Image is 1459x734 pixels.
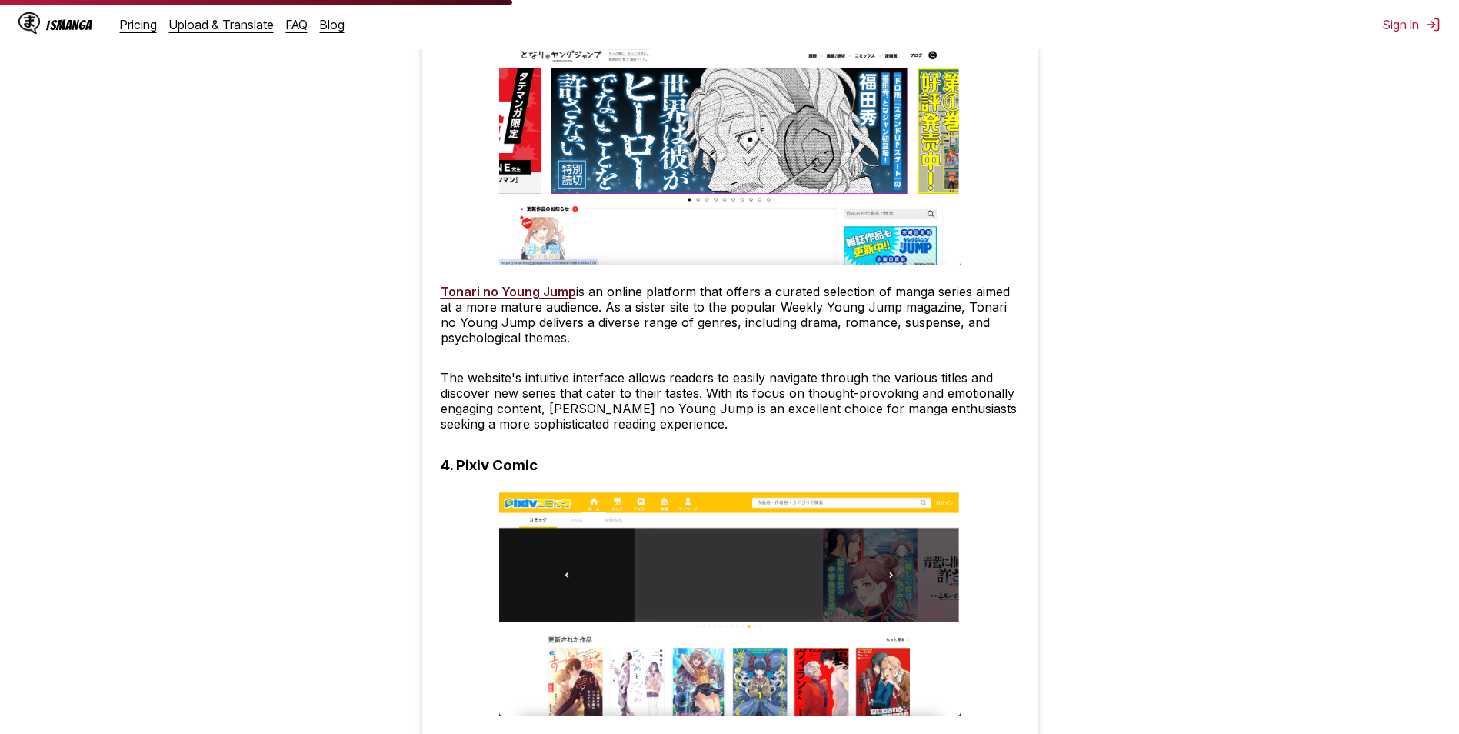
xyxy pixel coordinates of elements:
a: Pricing [120,17,157,32]
a: Tonari no Young Jump [441,284,576,299]
a: IsManga LogoIsManga [18,12,120,37]
img: Tonari no Young Jump [499,43,961,265]
p: is an online platform that offers a curated selection of manga series aimed at a more mature audi... [441,284,1019,345]
img: Sign out [1425,17,1441,32]
p: The website's intuitive interface allows readers to easily navigate through the various titles an... [441,370,1019,432]
img: IsManga Logo [18,12,40,34]
button: Sign In [1383,17,1441,32]
div: IsManga [46,18,92,32]
a: FAQ [286,17,308,32]
h3: 4. Pixiv Comic [441,456,538,474]
img: Pixiv Comic [499,492,961,716]
a: Upload & Translate [169,17,274,32]
a: Blog [320,17,345,32]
